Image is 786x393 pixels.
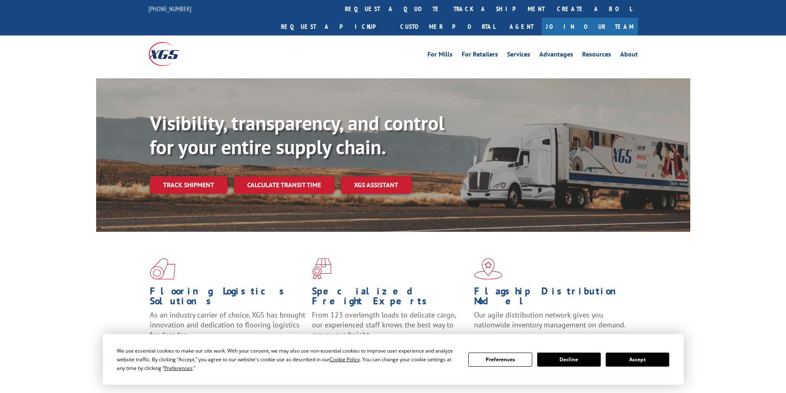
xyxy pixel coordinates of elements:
div: Cookie Consent Prompt [103,334,684,385]
a: Services [507,51,530,60]
a: XGS ASSISTANT [341,176,411,194]
a: Calculate transit time [234,176,334,194]
a: For Mills [427,51,453,60]
img: xgs-icon-total-supply-chain-intelligence-red [150,258,175,280]
a: Advantages [539,51,573,60]
a: Agent [501,18,542,35]
a: Track shipment [150,176,227,193]
img: xgs-icon-focused-on-flooring-red [312,258,331,280]
button: Decline [537,353,601,367]
h1: Specialized Freight Experts [312,286,468,310]
a: For Retailers [462,51,498,60]
div: We use essential cookies to make our site work. With your consent, we may also use non-essential ... [117,346,458,372]
button: Preferences [468,353,532,367]
b: Visibility, transparency, and control for your entire supply chain. [150,110,444,160]
span: Cookie Policy [330,356,360,363]
span: Preferences [164,365,192,372]
a: [PHONE_NUMBER] [149,5,191,13]
span: As an industry carrier of choice, XGS has brought innovation and dedication to flooring logistics... [150,310,305,339]
h1: Flooring Logistics Solutions [150,286,306,310]
p: From 123 overlength loads to delicate cargo, our experienced staff knows the best way to move you... [312,310,468,347]
span: Our agile distribution network gives you nationwide inventory management on demand. [474,310,626,329]
a: Request a pickup [275,18,394,35]
button: Accept [606,353,669,367]
a: Join Our Team [542,18,638,35]
h1: Flagship Distribution Model [474,286,630,310]
a: About [620,51,638,60]
a: Customer Portal [394,18,501,35]
a: Resources [582,51,611,60]
img: xgs-icon-flagship-distribution-model-red [474,258,503,280]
